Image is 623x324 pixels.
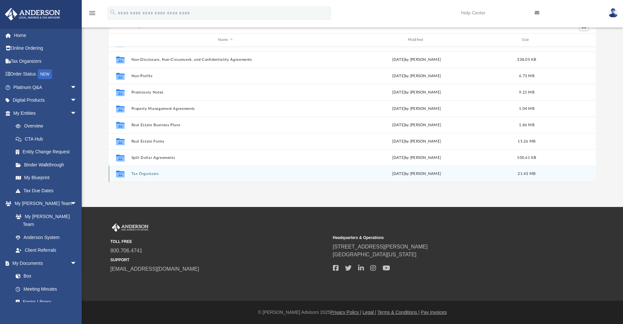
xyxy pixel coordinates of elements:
[70,81,83,94] span: arrow_drop_down
[5,107,87,120] a: My Entitiesarrow_drop_down
[363,310,376,315] a: Legal |
[131,37,319,43] div: Name
[519,107,534,110] span: 1.04 MB
[322,171,511,177] div: [DATE] by [PERSON_NAME]
[513,37,540,43] div: Size
[5,197,83,210] a: My [PERSON_NAME] Teamarrow_drop_down
[5,68,87,81] a: Order StatusNEW
[3,8,62,21] img: Anderson Advisors Platinum Portal
[111,223,150,232] img: Anderson Advisors Platinum Portal
[70,107,83,120] span: arrow_drop_down
[70,197,83,211] span: arrow_drop_down
[322,73,511,79] div: [DATE] by [PERSON_NAME]
[9,145,87,159] a: Entity Change Request
[70,94,83,107] span: arrow_drop_down
[38,69,52,79] div: NEW
[9,171,83,184] a: My Blueprint
[5,42,87,55] a: Online Ordering
[111,248,143,253] a: 800.706.4741
[131,172,320,176] button: Tax Organizers
[5,29,87,42] a: Home
[112,37,128,43] div: id
[111,257,328,263] small: SUPPORT
[519,123,534,127] span: 1.86 MB
[131,90,320,94] button: Promissory Notes
[333,252,417,257] a: [GEOGRAPHIC_DATA][US_STATE]
[109,9,116,16] i: search
[5,257,83,270] a: My Documentsarrow_drop_down
[109,47,596,182] div: grid
[131,156,320,160] button: Split Dollar Agreements
[519,90,534,94] span: 9.21 MB
[9,132,87,145] a: CTA Hub
[5,94,87,107] a: Digital Productsarrow_drop_down
[322,106,511,111] div: [DATE] by [PERSON_NAME]
[131,58,320,62] button: Non-Disclosure, Non-Circumvent, and Confidentiality Agreements
[543,37,588,43] div: id
[131,139,320,144] button: Real Estate Forms
[608,8,618,18] img: User Pic
[421,310,447,315] a: Pay Invoices
[111,239,328,245] small: TOLL FREE
[9,270,80,283] a: Box
[519,74,534,77] span: 6.73 MB
[322,57,511,62] div: [DATE] by [PERSON_NAME]
[131,74,320,78] button: Non-Profits
[322,138,511,144] div: [DATE] by [PERSON_NAME]
[377,310,420,315] a: Terms & Conditions |
[518,172,535,176] span: 21.43 MB
[5,55,87,68] a: Tax Organizers
[9,244,83,257] a: Client Referrals
[322,122,511,128] div: [DATE] by [PERSON_NAME]
[517,58,536,61] span: 338.05 KB
[322,37,511,43] div: Modified
[330,310,361,315] a: Privacy Policy |
[322,89,511,95] div: [DATE] by [PERSON_NAME]
[131,123,320,127] button: Real Estate Business Plans
[333,244,428,249] a: [STREET_ADDRESS][PERSON_NAME]
[131,107,320,111] button: Property Management Agreements
[82,309,623,316] div: © [PERSON_NAME] Advisors 2025
[88,12,96,17] a: menu
[9,231,83,244] a: Anderson System
[517,156,536,159] span: 100.61 KB
[5,81,87,94] a: Platinum Q&Aarrow_drop_down
[9,210,80,231] a: My [PERSON_NAME] Team
[70,257,83,270] span: arrow_drop_down
[322,155,511,161] div: [DATE] by [PERSON_NAME]
[9,282,83,296] a: Meeting Minutes
[111,266,199,272] a: [EMAIL_ADDRESS][DOMAIN_NAME]
[9,296,80,309] a: Forms Library
[9,184,87,197] a: Tax Due Dates
[518,139,535,143] span: 15.26 MB
[9,120,87,133] a: Overview
[88,9,96,17] i: menu
[9,158,87,171] a: Binder Walkthrough
[333,235,551,241] small: Headquarters & Operations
